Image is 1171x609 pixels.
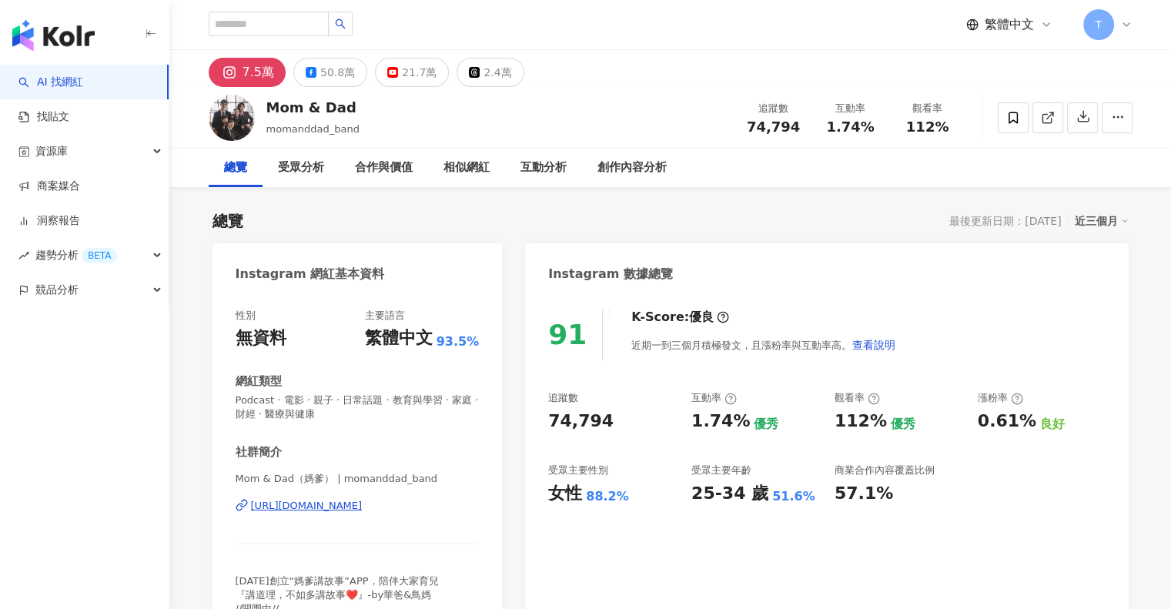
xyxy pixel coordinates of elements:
[826,119,874,135] span: 1.74%
[898,101,957,116] div: 觀看率
[1040,416,1065,433] div: 良好
[278,159,324,177] div: 受眾分析
[1075,211,1129,231] div: 近三個月
[821,101,880,116] div: 互動率
[251,499,363,513] div: [URL][DOMAIN_NAME]
[236,499,480,513] a: [URL][DOMAIN_NAME]
[949,215,1061,227] div: 最後更新日期：[DATE]
[691,463,751,477] div: 受眾主要年齡
[835,482,893,506] div: 57.1%
[548,410,614,433] div: 74,794
[631,309,729,326] div: K-Score :
[18,109,69,125] a: 找貼文
[520,159,567,177] div: 互動分析
[365,309,405,323] div: 主要語言
[835,391,880,405] div: 觀看率
[224,159,247,177] div: 總覽
[236,326,286,350] div: 無資料
[212,210,243,232] div: 總覽
[772,488,815,505] div: 51.6%
[18,250,29,261] span: rise
[243,62,274,83] div: 7.5萬
[82,248,117,263] div: BETA
[335,18,346,29] span: search
[12,20,95,51] img: logo
[437,333,480,350] span: 93.5%
[236,373,282,390] div: 網紅類型
[985,16,1034,33] span: 繁體中文
[906,119,949,135] span: 112%
[548,463,608,477] div: 受眾主要性別
[209,95,255,141] img: KOL Avatar
[744,101,803,116] div: 追蹤數
[18,179,80,194] a: 商案媒合
[18,75,83,90] a: searchAI 找網紅
[835,410,887,433] div: 112%
[266,123,360,135] span: momanddad_band
[402,62,437,83] div: 21.7萬
[548,266,673,283] div: Instagram 數據總覽
[457,58,524,87] button: 2.4萬
[320,62,355,83] div: 50.8萬
[978,391,1023,405] div: 漲粉率
[35,238,117,273] span: 趨勢分析
[691,410,750,433] div: 1.74%
[209,58,286,87] button: 7.5萬
[548,482,582,506] div: 女性
[597,159,667,177] div: 創作內容分析
[851,330,896,360] button: 查看說明
[35,273,79,307] span: 競品分析
[852,339,895,351] span: 查看說明
[266,98,360,117] div: Mom & Dad
[689,309,714,326] div: 優良
[1095,16,1102,33] span: T
[355,159,413,177] div: 合作與價值
[236,472,480,486] span: Mom & Dad（媽爹） | momanddad_band
[835,463,935,477] div: 商業合作內容覆蓋比例
[548,391,578,405] div: 追蹤數
[747,119,800,135] span: 74,794
[691,391,737,405] div: 互動率
[691,482,768,506] div: 25-34 歲
[548,319,587,350] div: 91
[631,330,896,360] div: 近期一到三個月積極發文，且漲粉率與互動率高。
[586,488,629,505] div: 88.2%
[293,58,367,87] button: 50.8萬
[236,393,480,421] span: Podcast · 電影 · 親子 · 日常話題 · 教育與學習 · 家庭 · 財經 · 醫療與健康
[483,62,511,83] div: 2.4萬
[443,159,490,177] div: 相似網紅
[891,416,915,433] div: 優秀
[978,410,1036,433] div: 0.61%
[35,134,68,169] span: 資源庫
[236,266,385,283] div: Instagram 網紅基本資料
[375,58,449,87] button: 21.7萬
[236,309,256,323] div: 性別
[18,213,80,229] a: 洞察報告
[365,326,433,350] div: 繁體中文
[754,416,778,433] div: 優秀
[236,444,282,460] div: 社群簡介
